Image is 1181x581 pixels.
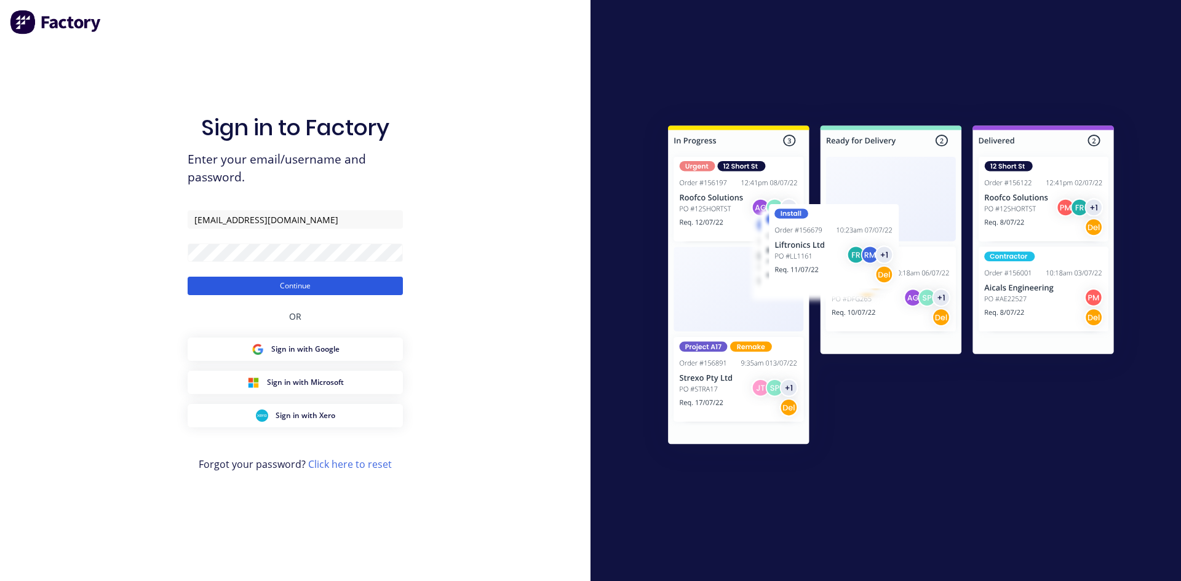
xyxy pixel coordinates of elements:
h1: Sign in to Factory [201,114,389,141]
span: Sign in with Xero [276,410,335,421]
span: Enter your email/username and password. [188,151,403,186]
button: Google Sign inSign in with Google [188,338,403,361]
span: Sign in with Microsoft [267,377,344,388]
input: Email/Username [188,210,403,229]
img: Factory [10,10,102,34]
button: Microsoft Sign inSign in with Microsoft [188,371,403,394]
button: Xero Sign inSign in with Xero [188,404,403,427]
span: Forgot your password? [199,457,392,472]
button: Continue [188,277,403,295]
span: Sign in with Google [271,344,340,355]
div: OR [289,295,301,338]
a: Click here to reset [308,457,392,471]
img: Microsoft Sign in [247,376,260,389]
img: Google Sign in [252,343,264,355]
img: Xero Sign in [256,409,268,422]
img: Sign in [641,101,1141,473]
